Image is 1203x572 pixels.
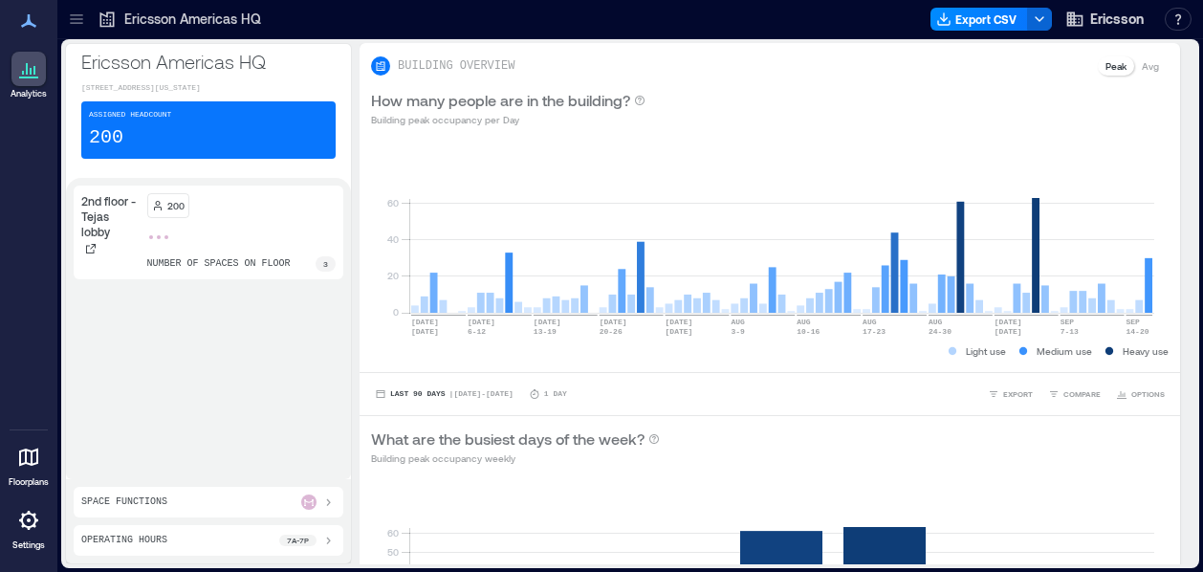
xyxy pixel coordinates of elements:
[12,539,45,551] p: Settings
[995,327,1022,336] text: [DATE]
[89,109,171,121] p: Assigned Headcount
[731,318,745,326] text: AUG
[5,46,53,105] a: Analytics
[863,318,877,326] text: AUG
[387,270,399,281] tspan: 20
[81,82,336,94] p: [STREET_ADDRESS][US_STATE]
[387,546,399,558] tspan: 50
[1060,4,1149,34] button: Ericsson
[984,385,1037,404] button: EXPORT
[731,327,745,336] text: 3-9
[930,8,1028,31] button: Export CSV
[468,318,495,326] text: [DATE]
[534,318,561,326] text: [DATE]
[371,451,660,466] p: Building peak occupancy weekly
[323,258,328,270] p: 3
[1126,318,1140,326] text: SEP
[3,434,55,494] a: Floorplans
[863,327,886,336] text: 17-23
[387,233,399,245] tspan: 40
[124,10,261,29] p: Ericsson Americas HQ
[371,112,645,127] p: Building peak occupancy per Day
[81,533,167,548] p: Operating Hours
[544,388,567,400] p: 1 Day
[468,327,486,336] text: 6-12
[81,495,167,510] p: Space Functions
[1142,58,1159,74] p: Avg
[89,124,123,151] p: 200
[1126,327,1148,336] text: 14-20
[1061,327,1079,336] text: 7-13
[1090,10,1144,29] span: Ericsson
[411,318,439,326] text: [DATE]
[1063,388,1101,400] span: COMPARE
[387,197,399,209] tspan: 60
[11,88,47,99] p: Analytics
[534,327,557,336] text: 13-19
[600,318,627,326] text: [DATE]
[995,318,1022,326] text: [DATE]
[81,48,336,75] p: Ericsson Americas HQ
[929,327,951,336] text: 24-30
[797,327,820,336] text: 10-16
[6,497,52,557] a: Settings
[398,58,514,74] p: BUILDING OVERVIEW
[1044,385,1105,404] button: COMPARE
[929,318,943,326] text: AUG
[147,256,291,272] p: number of spaces on floor
[411,327,439,336] text: [DATE]
[9,476,49,488] p: Floorplans
[387,526,399,538] tspan: 60
[1003,388,1033,400] span: EXPORT
[371,385,517,404] button: Last 90 Days |[DATE]-[DATE]
[1037,343,1092,359] p: Medium use
[797,318,811,326] text: AUG
[81,193,140,239] p: 2nd floor - Tejas lobby
[1112,385,1169,404] button: OPTIONS
[600,327,623,336] text: 20-26
[1105,58,1126,74] p: Peak
[393,306,399,318] tspan: 0
[966,343,1006,359] p: Light use
[666,318,693,326] text: [DATE]
[287,535,309,546] p: 7a - 7p
[666,327,693,336] text: [DATE]
[167,198,185,213] p: 200
[371,428,645,451] p: What are the busiest days of the week?
[371,89,630,112] p: How many people are in the building?
[1131,388,1165,400] span: OPTIONS
[1123,343,1169,359] p: Heavy use
[1061,318,1075,326] text: SEP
